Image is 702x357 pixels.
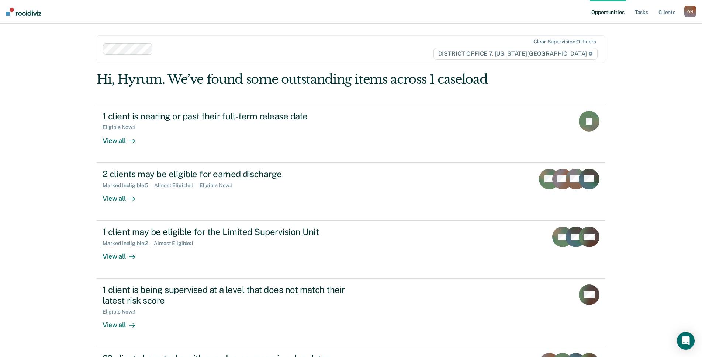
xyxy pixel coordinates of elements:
div: Marked Ineligible : 5 [103,182,154,189]
span: DISTRICT OFFICE 7, [US_STATE][GEOGRAPHIC_DATA] [433,48,598,60]
div: View all [103,246,144,261]
a: 2 clients may be eligible for earned dischargeMarked Ineligible:5Almost Eligible:1Eligible Now:1V... [97,163,605,221]
div: Open Intercom Messenger [677,332,695,350]
a: 1 client may be eligible for the Limited Supervision UnitMarked Ineligible:2Almost Eligible:1View... [97,221,605,279]
div: Hi, Hyrum. We’ve found some outstanding items across 1 caseload [97,72,504,87]
div: Eligible Now : 1 [103,124,142,130]
div: 1 client may be eligible for the Limited Supervision Unit [103,227,362,237]
div: Clear supervision officers [533,39,596,45]
div: Almost Eligible : 1 [154,182,200,189]
div: 1 client is nearing or past their full-term release date [103,111,362,122]
div: Almost Eligible : 1 [154,240,199,246]
div: View all [103,315,144,329]
div: View all [103,130,144,145]
div: O H [684,6,696,17]
button: OH [684,6,696,17]
img: Recidiviz [6,8,41,16]
div: Marked Ineligible : 2 [103,240,154,246]
div: 1 client is being supervised at a level that does not match their latest risk score [103,284,362,306]
a: 1 client is being supervised at a level that does not match their latest risk scoreEligible Now:1... [97,279,605,347]
div: View all [103,188,144,203]
div: Eligible Now : 1 [103,309,142,315]
div: 2 clients may be eligible for earned discharge [103,169,362,179]
div: Eligible Now : 1 [200,182,239,189]
a: 1 client is nearing or past their full-term release dateEligible Now:1View all [97,105,605,163]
